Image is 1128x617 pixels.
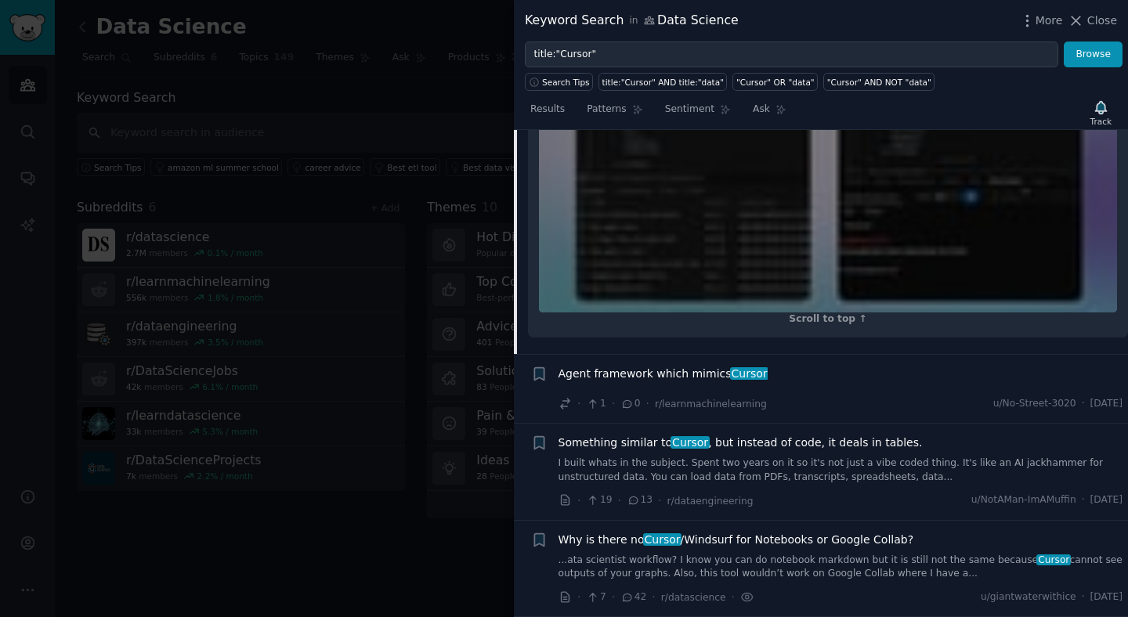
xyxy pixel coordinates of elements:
[581,97,648,129] a: Patterns
[652,589,655,605] span: ·
[577,395,580,412] span: ·
[525,73,593,91] button: Search Tips
[1082,493,1085,507] span: ·
[1064,41,1123,68] button: Browse
[1036,13,1063,29] span: More
[643,533,682,546] span: Cursor
[665,103,714,117] span: Sentiment
[981,590,1076,604] span: u/giantwaterwithice
[827,77,931,88] div: "Cursor" AND NOT "data"
[525,11,739,31] div: Keyword Search Data Science
[629,14,638,28] span: in
[627,493,653,507] span: 13
[620,397,640,411] span: 0
[577,493,580,509] span: ·
[1082,397,1085,411] span: ·
[559,456,1123,484] a: I built whats in the subject. Spent two years on it so it's not just a vibe coded thing. It's lik...
[612,589,615,605] span: ·
[559,435,923,451] span: Something similar to , but instead of code, it deals in tables.
[559,532,914,548] a: Why is there noCursor/Windsurf for Notebooks or Google Collab?
[559,435,923,451] a: Something similar toCursor, but instead of code, it deals in tables.
[660,97,736,129] a: Sentiment
[646,395,649,412] span: ·
[602,77,724,88] div: title:"Cursor" AND title:"data"
[1090,116,1112,127] div: Track
[1090,397,1123,411] span: [DATE]
[577,589,580,605] span: ·
[667,496,754,507] span: r/dataengineering
[542,77,590,88] span: Search Tips
[1068,13,1117,29] button: Close
[753,103,770,117] span: Ask
[1090,493,1123,507] span: [DATE]
[661,592,726,603] span: r/datascience
[587,103,626,117] span: Patterns
[1087,13,1117,29] span: Close
[559,532,914,548] span: Why is there no /Windsurf for Notebooks or Google Collab?
[530,103,565,117] span: Results
[732,73,818,91] a: "Cursor" OR "data"
[618,493,621,509] span: ·
[559,554,1123,581] a: ...ata scientist workflow? I know you can do notebook markdown but it is still not the same becau...
[732,589,735,605] span: ·
[1085,96,1117,129] button: Track
[747,97,792,129] a: Ask
[993,397,1076,411] span: u/No-Street-3020
[823,73,935,91] a: "Cursor" AND NOT "data"
[1082,590,1085,604] span: ·
[658,493,661,509] span: ·
[612,395,615,412] span: ·
[586,590,606,604] span: 7
[586,397,606,411] span: 1
[598,73,727,91] a: title:"Cursor" AND title:"data"
[736,77,815,88] div: "Cursor" OR "data"
[539,23,1117,312] a: Cursor doesn't work for data teams
[559,366,768,382] a: Agent framework which mimicsCursor
[525,41,1058,68] input: Try a keyword related to your business
[620,590,646,604] span: 42
[559,366,768,382] span: Agent framework which mimics
[539,312,1117,327] div: Scroll to top ↑
[525,97,570,129] a: Results
[971,493,1076,507] span: u/NotAMan-ImAMuffin
[730,367,769,380] span: Cursor
[1036,554,1071,565] span: Cursor
[1090,590,1123,604] span: [DATE]
[1019,13,1063,29] button: More
[655,399,767,410] span: r/learnmachinelearning
[586,493,612,507] span: 19
[671,436,710,449] span: Cursor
